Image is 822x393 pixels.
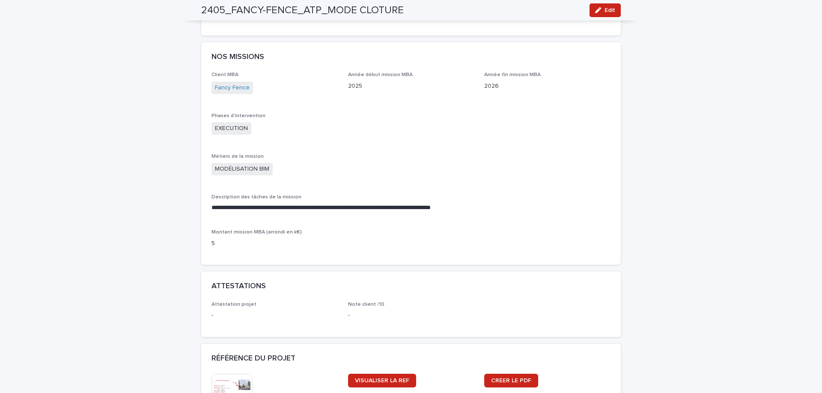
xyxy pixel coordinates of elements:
a: Fancy Fence [215,83,250,92]
span: Année fin mission MBA [484,72,541,77]
span: MODÉLISATION BIM [211,163,273,175]
h2: RÉFÉRENCE DU PROJET [211,354,295,363]
a: VISUALISER LA REF [348,374,416,387]
h2: ATTESTATIONS [211,282,266,291]
span: Phases d'intervention [211,113,265,118]
h2: 2405_FANCY-FENCE_ATP_MODE CLOTURE [201,4,404,17]
span: Description des tâches de la mission [211,195,301,200]
p: 2025 [348,82,474,91]
span: Année début mission MBA [348,72,413,77]
span: Edit [605,7,615,13]
a: CRÉER LE PDF [484,374,538,387]
span: Montant mission MBA (arrondi en k€) [211,230,302,235]
p: 5 [211,239,338,248]
p: - [348,311,474,320]
span: Client MBA [211,72,238,77]
span: VISUALISER LA REF [355,378,409,384]
span: Note client /10 [348,302,384,307]
p: 2026 [484,82,611,91]
button: Edit [590,3,621,17]
span: CRÉER LE PDF [491,378,531,384]
h2: NOS MISSIONS [211,53,264,62]
span: Attestation projet [211,302,256,307]
span: EXECUTION [211,122,251,135]
p: - [211,311,338,320]
span: Métiers de la mission [211,154,264,159]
